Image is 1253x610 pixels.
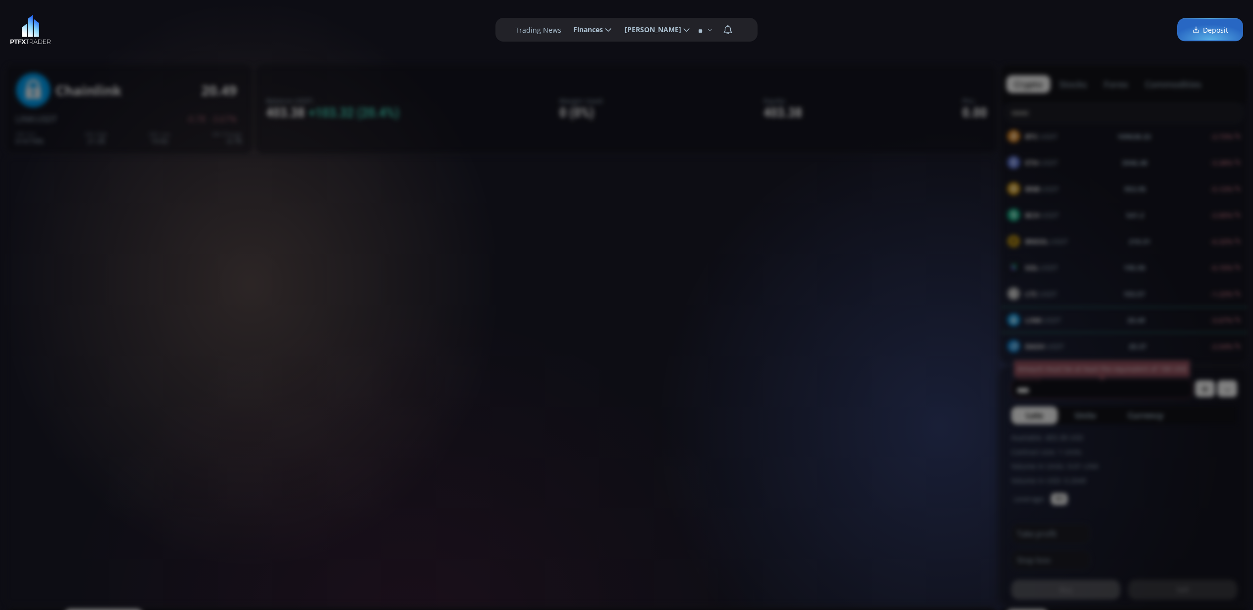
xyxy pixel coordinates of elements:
[1192,25,1228,35] span: Deposit
[515,25,561,35] label: Trading News
[1177,18,1243,42] a: Deposit
[10,15,51,45] img: LOGO
[566,20,603,40] span: Finances
[618,20,681,40] span: [PERSON_NAME]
